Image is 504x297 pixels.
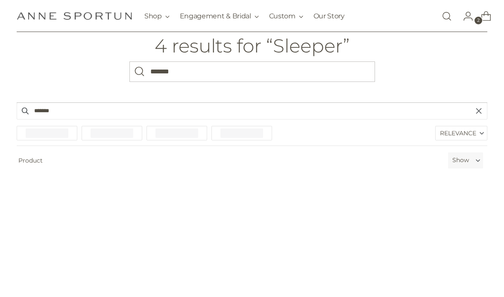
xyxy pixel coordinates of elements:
[13,152,445,169] span: Product
[144,7,170,26] button: Shop
[269,7,303,26] button: Custom
[180,7,259,26] button: Engagement & Bridal
[314,7,345,26] a: Our Story
[474,8,491,25] a: Open cart modal
[155,35,350,56] h1: 4 results for “Sleeper”
[456,8,473,25] a: Go to the account page
[436,126,487,140] label: Relevance
[17,12,132,20] a: Anne Sportun Fine Jewellery
[475,17,482,24] span: 2
[452,156,469,165] label: Show
[17,102,487,119] input: Search products
[438,8,455,25] a: Open search modal
[440,126,476,140] span: Relevance
[129,61,150,82] button: Search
